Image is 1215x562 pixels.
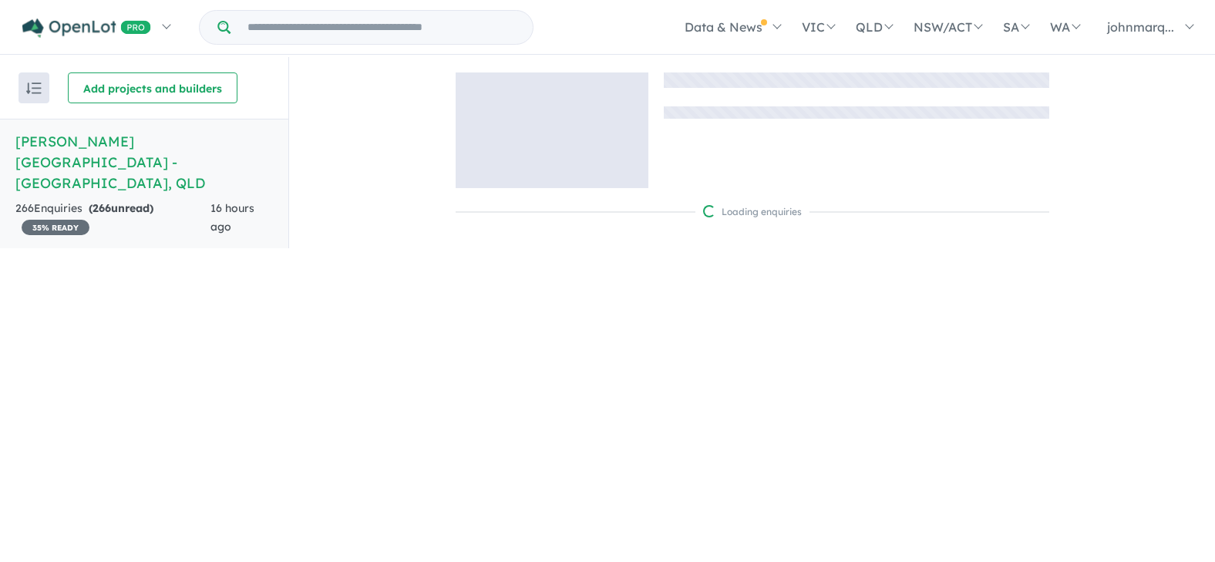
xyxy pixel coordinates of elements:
[93,201,111,215] span: 266
[15,131,273,194] h5: [PERSON_NAME][GEOGRAPHIC_DATA] - [GEOGRAPHIC_DATA] , QLD
[22,19,151,38] img: Openlot PRO Logo White
[22,220,89,235] span: 35 % READY
[15,200,210,237] div: 266 Enquir ies
[89,201,153,215] strong: ( unread)
[68,72,237,103] button: Add projects and builders
[210,201,254,234] span: 16 hours ago
[1107,19,1174,35] span: johnmarq...
[26,82,42,94] img: sort.svg
[703,204,802,220] div: Loading enquiries
[234,11,530,44] input: Try estate name, suburb, builder or developer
